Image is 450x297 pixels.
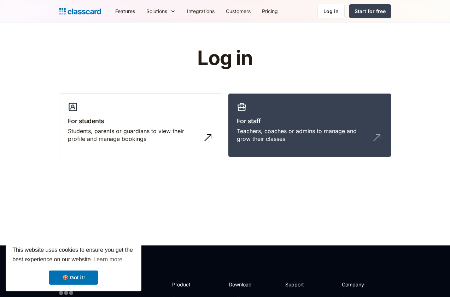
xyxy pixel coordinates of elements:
[355,7,386,15] div: Start for free
[68,116,214,126] h3: For students
[256,3,284,19] a: Pricing
[113,47,337,69] h1: Log in
[220,3,256,19] a: Customers
[342,281,389,288] h2: Company
[49,271,98,285] a: dismiss cookie message
[181,3,220,19] a: Integrations
[146,7,167,15] div: Solutions
[59,6,101,16] a: Logo
[317,4,345,18] a: Log in
[12,246,135,265] span: This website uses cookies to ensure you get the best experience on our website.
[229,281,258,288] h2: Download
[141,3,181,19] div: Solutions
[237,116,382,126] h3: For staff
[68,127,199,143] div: Students, parents or guardians to view their profile and manage bookings
[172,281,210,288] h2: Product
[323,7,339,15] div: Log in
[92,254,123,265] a: learn more about cookies
[6,239,141,291] div: cookieconsent
[349,4,391,18] a: Start for free
[59,93,222,158] a: For studentsStudents, parents or guardians to view their profile and manage bookings
[110,3,141,19] a: Features
[285,281,314,288] h2: Support
[237,127,368,143] div: Teachers, coaches or admins to manage and grow their classes
[228,93,391,158] a: For staffTeachers, coaches or admins to manage and grow their classes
